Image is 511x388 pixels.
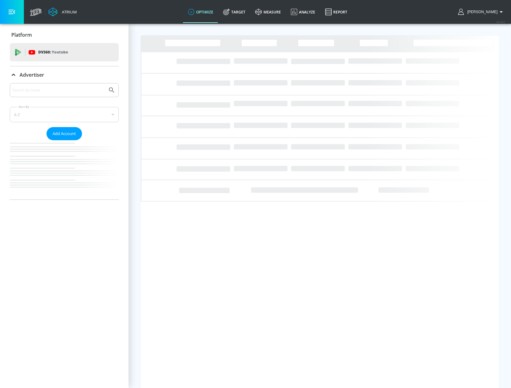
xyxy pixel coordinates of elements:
[53,130,76,137] span: Add Account
[20,71,44,78] p: Advertiser
[218,1,250,23] a: Target
[286,1,320,23] a: Analyze
[10,83,119,199] div: Advertiser
[10,66,119,83] div: Advertiser
[250,1,286,23] a: measure
[47,127,82,140] button: Add Account
[38,49,68,56] p: DV360:
[10,43,119,61] div: DV360: Youtube
[12,86,105,94] input: Search by name
[10,26,119,43] div: Platform
[59,9,77,15] div: Atrium
[458,8,505,16] button: [PERSON_NAME]
[10,140,119,199] nav: list of Advertiser
[10,107,119,122] div: A-Z
[52,49,68,55] p: Youtube
[11,31,32,38] p: Platform
[48,7,77,16] a: Atrium
[17,105,31,109] label: Sort By
[320,1,352,23] a: Report
[183,1,218,23] a: optimize
[465,10,498,14] span: login as: justin.nim@zefr.com
[496,20,505,24] span: v 4.19.0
